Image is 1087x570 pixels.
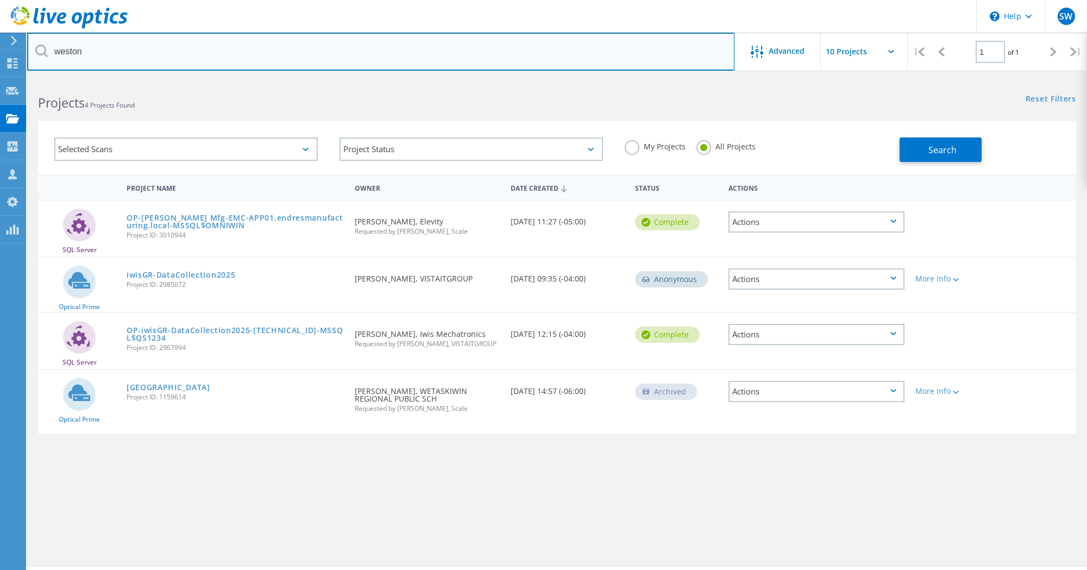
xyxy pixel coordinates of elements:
[505,258,630,293] div: [DATE] 09:35 (-04:00)
[635,327,700,343] div: Complete
[728,268,904,290] div: Actions
[127,232,344,239] span: Project ID: 3010944
[355,341,500,347] span: Requested by [PERSON_NAME], VISTAITGROUP
[769,47,805,55] span: Advanced
[54,137,318,161] div: Selected Scans
[11,23,128,30] a: Live Optics Dashboard
[505,370,630,406] div: [DATE] 14:57 (-06:00)
[85,101,135,110] span: 4 Projects Found
[59,304,100,310] span: Optical Prime
[349,313,505,358] div: [PERSON_NAME], Iwis Mechatronics
[915,275,988,283] div: More Info
[900,137,982,162] button: Search
[127,281,344,288] span: Project ID: 2985672
[62,359,97,366] span: SQL Server
[127,327,344,342] a: OP-iwisGR-DataCollection2025-[TECHNICAL_ID]-MSSQL$QS1234
[127,214,344,229] a: OP-[PERSON_NAME] Mfg-EMC-APP01.endresmanufacturing.local-MSSQL$OMNIWIN
[723,177,910,197] div: Actions
[1008,48,1019,57] span: of 1
[505,201,630,236] div: [DATE] 11:27 (-05:00)
[728,324,904,345] div: Actions
[728,381,904,402] div: Actions
[349,370,505,423] div: [PERSON_NAME], WETASKIWIN REGIONAL PUBLIC SCH
[349,177,505,197] div: Owner
[59,416,100,423] span: Optical Prime
[635,271,708,287] div: Anonymous
[355,228,500,235] span: Requested by [PERSON_NAME], Scale
[127,344,344,351] span: Project ID: 2967994
[349,258,505,293] div: [PERSON_NAME], VISTAITGROUP
[728,211,904,233] div: Actions
[1026,95,1076,104] a: Reset Filters
[38,94,85,111] b: Projects
[127,394,344,400] span: Project ID: 1159614
[1065,33,1087,71] div: |
[355,405,500,412] span: Requested by [PERSON_NAME], Scale
[340,137,603,161] div: Project Status
[908,33,930,71] div: |
[915,387,988,395] div: More Info
[1059,12,1072,21] span: SW
[349,201,505,246] div: [PERSON_NAME], Elevity
[121,177,349,197] div: Project Name
[990,11,1000,21] svg: \n
[630,177,723,197] div: Status
[505,177,630,198] div: Date Created
[696,140,756,151] label: All Projects
[635,214,700,230] div: Complete
[62,247,97,253] span: SQL Server
[928,144,957,156] span: Search
[127,271,236,279] a: iwisGR-DataCollection2025
[625,140,686,151] label: My Projects
[127,384,210,391] a: [GEOGRAPHIC_DATA]
[27,33,734,71] input: Search projects by name, owner, ID, company, etc
[505,313,630,349] div: [DATE] 12:15 (-04:00)
[635,384,697,400] div: Archived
